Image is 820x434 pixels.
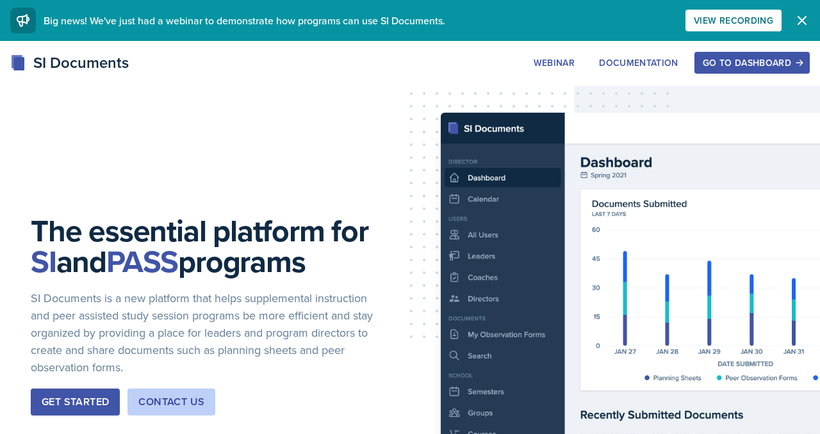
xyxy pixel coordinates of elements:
[694,52,810,74] button: Go to Dashboard
[685,10,782,31] button: View Recording
[694,15,773,26] div: View Recording
[42,394,109,410] div: Get Started
[525,52,583,74] button: Webinar
[138,394,204,410] div: Contact Us
[44,13,445,28] span: Big news! We've just had a webinar to demonstrate how programs can use SI Documents.
[703,58,801,68] div: Go to Dashboard
[599,58,678,68] div: Documentation
[31,389,120,415] button: Get Started
[534,58,575,68] div: Webinar
[10,51,129,74] div: SI Documents
[591,52,687,74] button: Documentation
[127,389,215,415] button: Contact Us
